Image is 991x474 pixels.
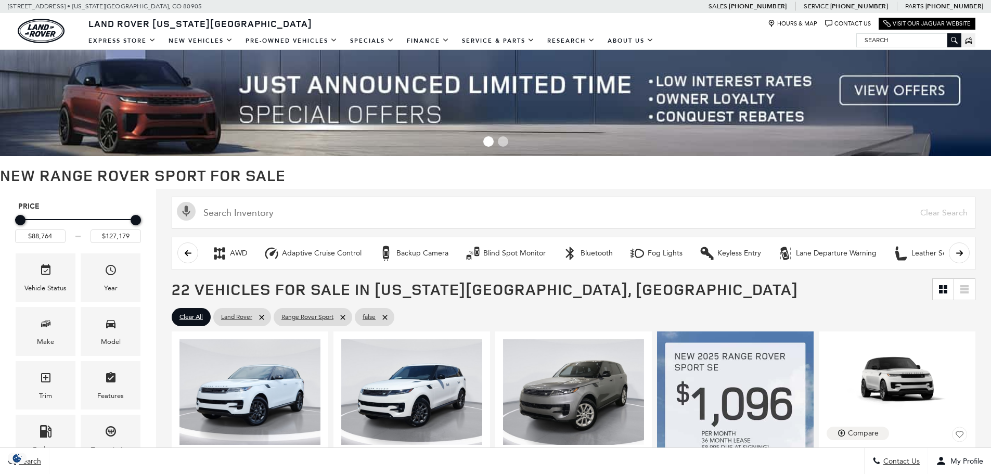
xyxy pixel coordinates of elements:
[483,249,546,258] div: Blind Spot Monitor
[581,249,613,258] div: Bluetooth
[648,249,683,258] div: Fog Lights
[372,242,454,264] button: Backup CameraBackup Camera
[239,32,344,50] a: Pre-Owned Vehicles
[105,315,117,336] span: Model
[40,261,52,283] span: Vehicle
[629,246,645,261] div: Fog Lights
[91,444,130,455] div: Transmission
[857,34,961,46] input: Search
[16,361,75,409] div: TrimTrim
[81,415,140,463] div: TransmissionTransmission
[179,339,320,445] img: 2025 LAND ROVER Range Rover Sport SE
[881,457,920,466] span: Contact Us
[363,311,376,324] span: false
[105,369,117,390] span: Features
[281,311,333,324] span: Range Rover Sport
[16,307,75,355] div: MakeMake
[24,283,67,294] div: Vehicle Status
[104,283,118,294] div: Year
[557,242,619,264] button: BluetoothBluetooth
[378,246,394,261] div: Backup Camera
[162,32,239,50] a: New Vehicles
[709,3,727,10] span: Sales
[16,253,75,302] div: VehicleVehicle Status
[827,427,889,440] button: Compare Vehicle
[15,215,25,225] div: Minimum Price
[40,422,52,444] span: Fueltype
[82,17,318,30] a: Land Rover [US_STATE][GEOGRAPHIC_DATA]
[258,242,367,264] button: Adaptive Cruise ControlAdaptive Cruise Control
[82,32,660,50] nav: Main Navigation
[541,32,601,50] a: Research
[848,429,879,438] div: Compare
[282,249,362,258] div: Adaptive Cruise Control
[905,3,924,10] span: Parts
[825,20,871,28] a: Contact Us
[40,369,52,390] span: Trim
[206,242,253,264] button: AWDAWD
[946,457,983,466] span: My Profile
[8,3,202,10] a: [STREET_ADDRESS] • [US_STATE][GEOGRAPHIC_DATA], CO 80905
[949,242,970,263] button: scroll right
[40,315,52,336] span: Make
[16,415,75,463] div: FueltypeFueltype
[212,246,227,261] div: AWD
[887,242,962,264] button: Leather SeatsLeather Seats
[693,242,767,264] button: Keyless EntryKeyless Entry
[456,32,541,50] a: Service & Parts
[15,211,141,243] div: Price
[91,229,141,243] input: Maximum
[264,246,279,261] div: Adaptive Cruise Control
[105,422,117,444] span: Transmission
[778,246,793,261] div: Lane Departure Warning
[172,278,798,300] span: 22 Vehicles for Sale in [US_STATE][GEOGRAPHIC_DATA], [GEOGRAPHIC_DATA]
[15,229,66,243] input: Minimum
[37,336,54,348] div: Make
[344,32,401,50] a: Specials
[804,3,828,10] span: Service
[5,453,29,464] section: Click to Open Cookie Consent Modal
[772,242,882,264] button: Lane Departure WarningLane Departure Warning
[88,17,312,30] span: Land Rover [US_STATE][GEOGRAPHIC_DATA]
[18,202,138,211] h5: Price
[177,242,198,263] button: scroll left
[498,136,508,147] span: Go to slide 2
[230,249,247,258] div: AWD
[172,197,975,229] input: Search Inventory
[221,311,252,324] span: Land Rover
[459,242,551,264] button: Blind Spot MonitorBlind Spot Monitor
[81,307,140,355] div: ModelModel
[729,2,787,10] a: [PHONE_NUMBER]
[883,20,971,28] a: Visit Our Jaguar Website
[465,246,481,261] div: Blind Spot Monitor
[81,361,140,409] div: FeaturesFeatures
[82,32,162,50] a: EXPRESS STORE
[796,249,877,258] div: Lane Departure Warning
[928,448,991,474] button: Open user profile menu
[601,32,660,50] a: About Us
[483,136,494,147] span: Go to slide 1
[5,453,29,464] img: Opt-Out Icon
[827,339,968,418] img: 2025 LAND ROVER Range Rover Sport SE 360PS
[33,444,59,455] div: Fueltype
[503,339,644,445] img: 2025 LAND ROVER Range Rover Sport SE
[911,249,956,258] div: Leather Seats
[768,20,817,28] a: Hours & Map
[624,242,688,264] button: Fog LightsFog Lights
[562,246,578,261] div: Bluetooth
[105,261,117,283] span: Year
[699,246,715,261] div: Keyless Entry
[18,19,65,43] img: Land Rover
[97,390,124,402] div: Features
[952,427,968,446] button: Save Vehicle
[396,249,448,258] div: Backup Camera
[39,390,52,402] div: Trim
[893,246,909,261] div: Leather Seats
[177,202,196,221] svg: Click to toggle on voice search
[925,2,983,10] a: [PHONE_NUMBER]
[179,311,203,324] span: Clear All
[131,215,141,225] div: Maximum Price
[101,336,121,348] div: Model
[18,19,65,43] a: land-rover
[717,249,761,258] div: Keyless Entry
